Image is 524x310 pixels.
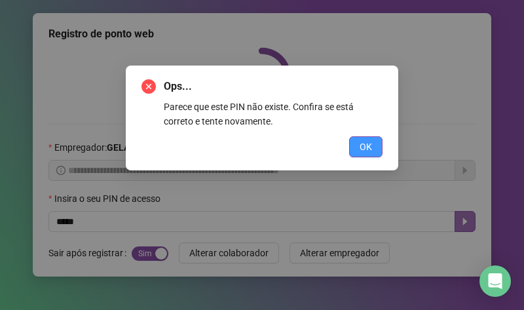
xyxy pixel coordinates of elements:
[164,100,383,128] div: Parece que este PIN não existe. Confira se está correto e tente novamente.
[141,79,156,94] span: close-circle
[349,136,383,157] button: OK
[164,79,383,94] span: Ops...
[479,265,511,297] div: Open Intercom Messenger
[360,140,372,154] span: OK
